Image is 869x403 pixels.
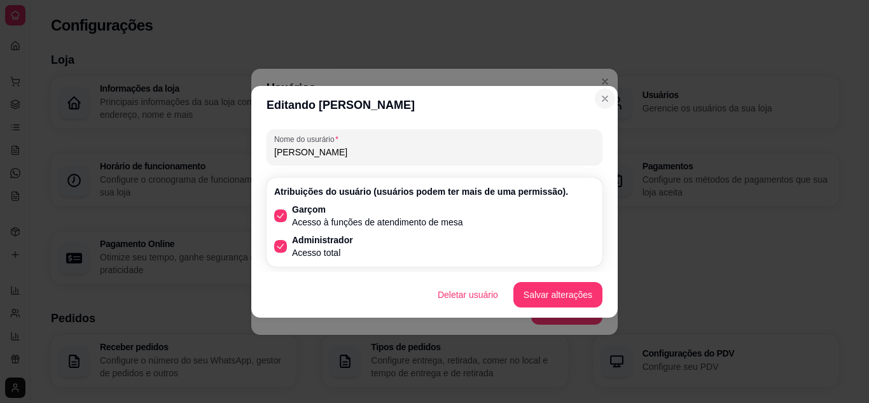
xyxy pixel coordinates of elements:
[428,282,508,308] button: Deletar usuário
[274,146,595,159] input: Nome do usurário
[274,134,343,145] label: Nome do usurário
[292,203,463,216] p: Garçom
[292,246,353,259] p: Acesso total
[595,88,615,109] button: Close
[251,86,618,124] header: Editando [PERSON_NAME]
[292,216,463,229] p: Acesso à funções de atendimento de mesa
[274,185,595,198] p: Atribuições do usuário (usuários podem ter mais de uma permissão).
[513,282,602,308] button: Salvar alterações
[292,234,353,246] p: Administrador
